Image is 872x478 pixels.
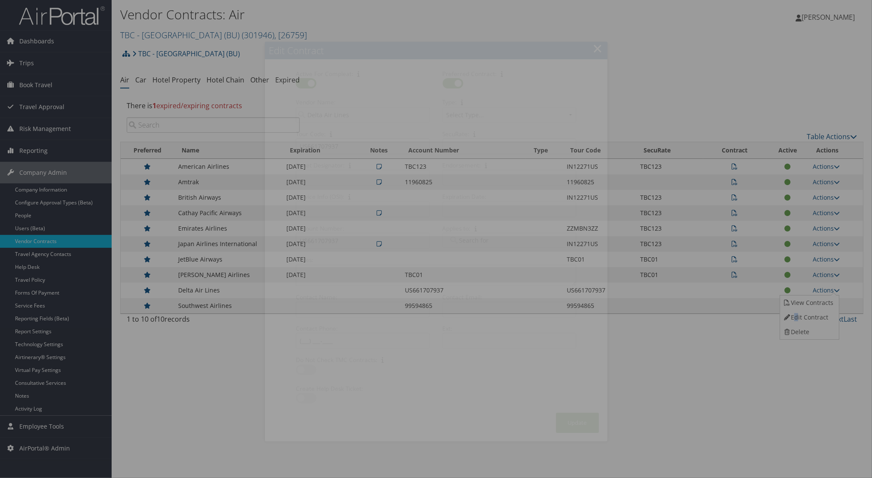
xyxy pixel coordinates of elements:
button: × [592,40,602,57]
label: Service Info (OSI): [292,192,433,201]
input: Applies to: [448,236,496,244]
input: Vendor Name: [296,107,429,123]
label: Active For Compleat: [292,70,433,78]
label: Endorsement: [439,161,580,170]
input: Account Number: [296,233,429,249]
input: Ext: [443,333,576,349]
input: Tour Code: [296,138,429,154]
label: Vendor Name: [292,98,433,107]
textarea: Notes: [296,265,576,286]
label: Ext: [439,324,580,333]
label: Tour Code: [292,130,433,138]
label: Notes: [292,256,579,264]
label: Do Not Check TMC Contracts: [292,356,433,364]
input: Endorsement: [443,170,576,186]
input: Expiration Date: [443,201,576,217]
label: Contact Name: [292,293,433,301]
label: Applies to: [439,224,580,233]
input: Contact Email: [443,301,576,317]
label: Contact Phone: [292,324,433,333]
input: Ticket Designator: [296,170,429,186]
label: Type: [439,98,580,107]
button: Update [556,413,599,433]
input: Contact Phone: [296,333,429,349]
select: Type: [443,107,576,123]
input: Contact Name: [296,301,429,317]
label: Ticket Designator: [292,161,433,170]
label: Preferred Contract: [439,70,580,78]
label: Create Help Desk Ticket: [292,384,433,393]
label: Expiration Date: [439,192,580,201]
label: Account Number: [292,224,433,233]
input: Service Info (OSI): [296,201,429,217]
label: SecuRate: [439,130,580,138]
input: SecuRate: [443,138,576,154]
div: Edit Contract [269,44,608,57]
label: Contact Email: [439,293,580,301]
